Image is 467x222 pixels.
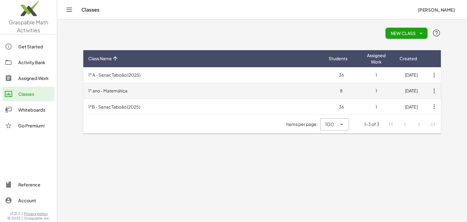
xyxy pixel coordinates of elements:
td: 8 [324,83,359,99]
span: Class Name [88,55,112,62]
button: Toggle navigation [64,5,74,15]
span: Graspable Math Activities [9,19,48,33]
button: [PERSON_NAME] [413,4,460,15]
span: New Class [390,30,423,36]
span: Items per page: [286,121,320,127]
a: Get Started [2,39,54,54]
span: [PERSON_NAME] [418,7,455,12]
span: 1 [375,72,377,78]
td: 36 [324,67,359,83]
nav: Pagination Navigation [384,117,440,131]
span: © 2025 [7,216,20,221]
div: Reference [18,181,52,188]
a: Account [2,193,54,208]
span: 1 [375,88,377,93]
span: Assigned Work [364,52,389,65]
span: | [22,211,23,216]
a: Whiteboards [2,102,54,117]
a: Assigned Work [2,71,54,85]
span: Students [329,55,348,62]
a: Activity Bank [2,55,54,70]
div: Go Premium! [18,122,52,129]
span: | [22,216,23,221]
a: Privacy policy [24,211,50,216]
td: 1° A - Senac Taboão (2025) [83,67,324,83]
span: Graspable, Inc. [24,216,50,221]
span: Created [400,55,417,62]
td: [DATE] [394,99,429,115]
div: Whiteboards [18,106,52,113]
div: Get Started [18,43,52,50]
span: 1 [375,104,377,109]
div: Classes [18,90,52,98]
td: 1° ano - Matemática [83,83,324,99]
div: Activity Bank [18,59,52,66]
td: [DATE] [394,83,429,99]
a: Reference [2,177,54,192]
span: 100 [325,121,334,128]
div: Assigned Work [18,75,52,82]
a: Classes [2,87,54,101]
button: New Class [386,28,427,39]
td: 36 [324,99,359,115]
td: 1°B - Senac Taboão (2025) [83,99,324,115]
td: [DATE] [394,67,429,83]
div: 1-3 of 3 [364,121,379,127]
span: v1.31.2 [10,211,20,216]
div: Account [18,197,52,204]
